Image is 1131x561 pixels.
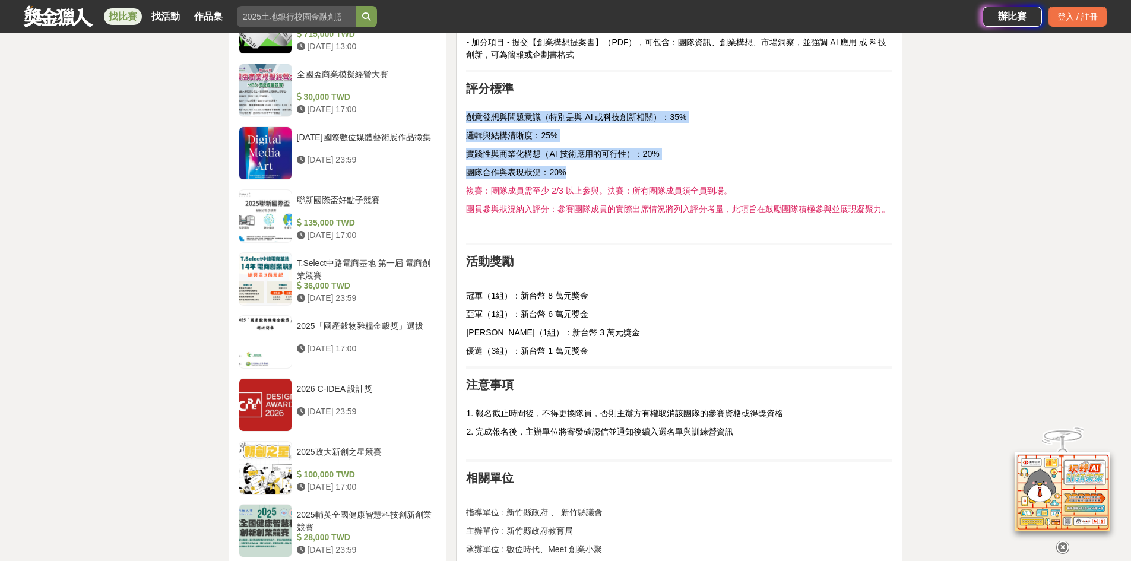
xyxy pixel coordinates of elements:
a: [DATE]國際數位媒體藝術展作品徵集 [DATE] 23:59 [239,126,437,180]
div: [DATE] 23:59 [297,154,432,166]
p: 主辦單位 : 新竹縣政府教育局 [466,525,892,537]
span: 優選（3組）：新台幣 1 萬元獎金 [466,346,588,356]
span: 邏輯與結構清晰度：25% [466,131,557,140]
span: - 加分項目 - 提交【創業構想提案書】（PDF），可包含：團隊資訊、創業構想、市場洞察，並強調 AI 應用 或 科技創新，可為簡報或企劃書格式 [466,37,886,59]
a: 2026 C-IDEA 設計獎 [DATE] 23:59 [239,378,437,432]
div: 全國盃商業模擬經營大賽 [297,68,432,91]
a: 2025政大新創之星競賽 100,000 TWD [DATE] 17:00 [239,441,437,495]
div: [DATE] 17:00 [297,103,432,116]
div: 100,000 TWD [297,468,432,481]
img: d2146d9a-e6f6-4337-9592-8cefde37ba6b.png [1015,452,1110,531]
a: 全國盃商業模擬經營大賽 30,000 TWD [DATE] 17:00 [239,64,437,117]
p: 承辦單位 : 數位時代、Meet 創業小聚 [466,543,892,556]
div: 2025政大新創之星競賽 [297,446,432,468]
div: T.Select中路電商基地 第一屆 電商創業競賽 [297,257,432,280]
input: 2025土地銀行校園金融創意挑戰賽：從你出發 開啟智慧金融新頁 [237,6,356,27]
div: 2026 C-IDEA 設計獎 [297,383,432,405]
span: 1. 報名截止時間後，不得更換隊員，否則主辦方有權取消該團隊的參賽資格或得獎資格 [466,408,783,418]
span: 複賽：團隊成員需至少 2/3 以上參與。決賽：所有團隊成員須全員到場。 [466,186,731,195]
a: 2025「國產穀物雜糧金穀獎」選拔 [DATE] 17:00 [239,315,437,369]
a: 2025輔英全國健康智慧科技創新創業競賽 28,000 TWD [DATE] 23:59 [239,504,437,557]
a: 找比賽 [104,8,142,25]
a: T.Select中路電商基地 第一屆 電商創業競賽 36,000 TWD [DATE] 23:59 [239,252,437,306]
div: [DATE]國際數位媒體藝術展作品徵集 [297,131,432,154]
div: 聯新國際盃好點子競賽 [297,194,432,217]
div: 715,000 TWD [297,28,432,40]
div: [DATE] 17:00 [297,481,432,493]
span: 創意發想與問題意識（特別是與 AI 或科技創新相關）：35% [466,112,686,122]
a: 找活動 [147,8,185,25]
div: [DATE] 17:00 [297,229,432,242]
div: 2025「國產穀物雜糧金穀獎」選拔 [297,320,432,343]
span: 團員參與狀況納入評分：參賽團隊成員的實際出席情況將列入評分考量，此項旨在鼓勵團隊積極參與並展現凝聚力。 [466,204,890,214]
a: 辦比賽 [983,7,1042,27]
div: 135,000 TWD [297,217,432,229]
div: [DATE] 23:59 [297,405,432,418]
div: [DATE] 17:00 [297,343,432,355]
span: 冠軍（1組）：新台幣 8 萬元獎金 [466,291,588,300]
strong: 相關單位 [466,471,514,484]
div: 36,000 TWD [297,280,432,292]
div: [DATE] 13:00 [297,40,432,53]
strong: 活動獎勵 [466,255,514,268]
span: 亞軍（1組）：新台幣 6 萬元獎金 [466,309,588,319]
div: 登入 / 註冊 [1048,7,1107,27]
p: 指導單位 : 新竹縣政府 、 新竹縣議會 [466,506,892,519]
span: 實踐性與商業化構想（AI 技術應用的可行性）：20% [466,149,659,159]
div: 2025輔英全國健康智慧科技創新創業競賽 [297,509,432,531]
span: 團隊合作與表現狀況：20% [466,167,566,177]
div: 28,000 TWD [297,531,432,544]
div: [DATE] 23:59 [297,292,432,305]
span: [PERSON_NAME]（1組）：新台幣 3 萬元獎金 [466,328,640,337]
div: [DATE] 23:59 [297,544,432,556]
strong: 注意事項 [466,378,514,391]
strong: 評分標準 [466,82,514,95]
a: 聯新國際盃好點子競賽 135,000 TWD [DATE] 17:00 [239,189,437,243]
a: 作品集 [189,8,227,25]
span: 2. 完成報名後，主辦單位將寄發確認信並通知後續入選名單與訓練營資訊 [466,427,733,436]
div: 30,000 TWD [297,91,432,103]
